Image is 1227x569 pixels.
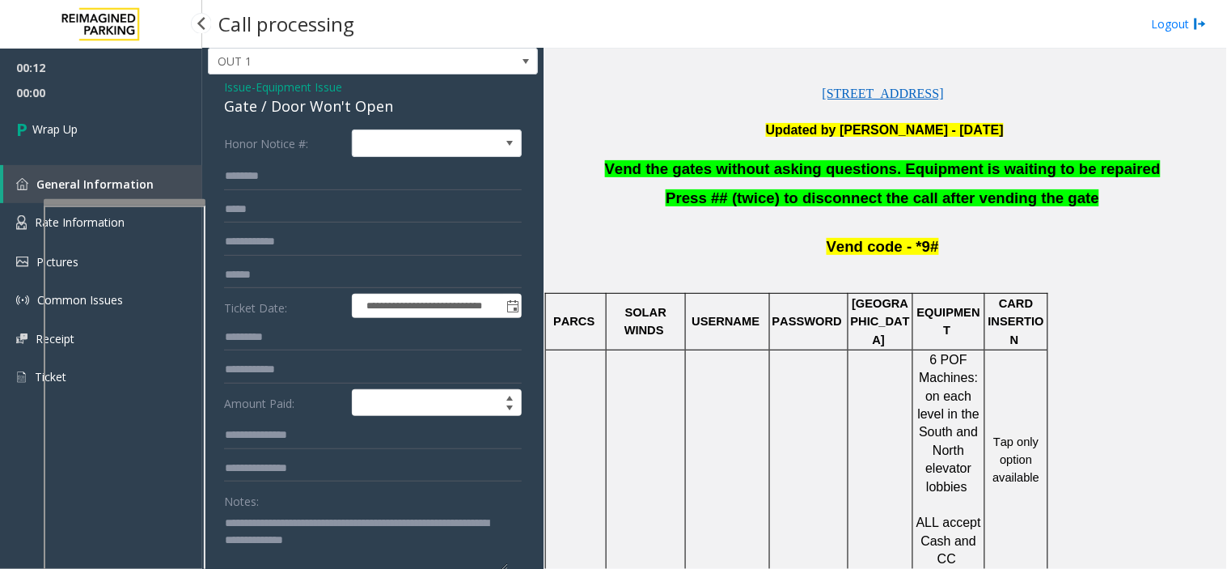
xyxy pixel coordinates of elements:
span: OUT 1 [209,49,472,74]
span: Increase value [498,390,521,403]
a: General Information [3,165,202,203]
b: Updated by [PERSON_NAME] - [DATE] [766,123,1004,137]
div: Gate / Door Won't Open [224,96,522,117]
span: PASSWORD [772,315,842,328]
a: [STREET_ADDRESS] [823,87,944,100]
img: 'icon' [16,215,27,230]
span: Pictures [36,254,78,270]
span: 6 POF Machines: on each level in the South and North elevator lobbies [918,353,984,494]
span: PARCS [553,315,594,328]
img: 'icon' [16,178,28,190]
span: Press ## (twice) to disconnect the call after vending the gate [666,189,1099,206]
label: Amount Paid: [220,389,348,417]
span: [GEOGRAPHIC_DATA] [851,297,910,346]
span: Vend the gates without asking questions. Equipment is waiting to be repaired [605,160,1161,177]
span: Rate Information [35,214,125,230]
span: Tap only option available [993,435,1043,485]
span: General Information [36,176,154,192]
span: SOLAR WINDS [624,306,670,337]
label: Honor Notice #: [220,130,348,157]
h3: Call processing [210,4,362,44]
img: 'icon' [16,294,29,307]
img: 'icon' [16,333,28,344]
span: Issue [224,79,252,96]
img: logout [1194,15,1207,32]
span: EQUIPMENT [917,306,980,337]
span: Toggle popup [503,295,521,317]
span: USERNAME [692,315,760,328]
label: Notes: [224,487,259,510]
span: Vend code - *9# [827,238,939,255]
img: 'icon' [16,257,28,267]
label: Ticket Date: [220,294,348,318]
img: 'icon' [16,370,27,384]
span: CARD INSERTION [988,297,1044,346]
span: - [252,79,342,95]
span: Ticket [35,369,66,384]
span: Wrap Up [32,121,78,138]
a: Logout [1152,15,1207,32]
span: Decrease value [498,403,521,416]
span: ALL accept Cash and CC [916,516,985,566]
span: Receipt [36,331,74,346]
span: Equipment Issue [256,79,342,96]
span: Common Issues [37,292,123,308]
